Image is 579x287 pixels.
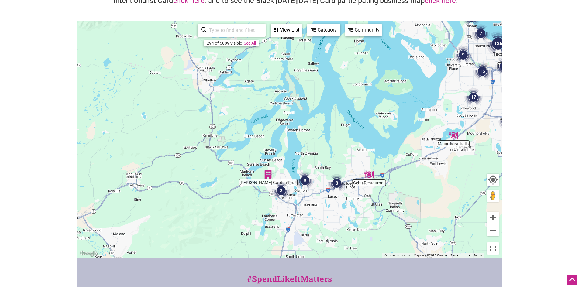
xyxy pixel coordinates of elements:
div: Type to search and filter [198,24,266,37]
button: Your Location [487,174,499,186]
input: Type to find and filter... [207,24,262,36]
div: See a list of the visible businesses [271,24,302,37]
div: 5 [498,77,522,101]
div: 3 [270,179,293,202]
div: 9 [452,43,475,67]
div: View List [271,24,302,36]
div: Albee's Garden Parties [261,167,275,181]
div: 15 [471,60,494,83]
div: Filter by category [307,24,340,36]
div: Filter by Community [345,24,382,36]
div: 294 of 5009 visible [207,41,242,46]
a: See All [244,41,256,46]
button: Zoom out [487,224,499,236]
div: 126 [484,29,513,58]
div: Category [308,24,340,36]
span: 2 km [450,254,457,257]
div: Manic Meatballs [446,128,460,142]
div: 7 [469,22,492,45]
div: 17 [462,86,485,109]
a: Terms [474,254,482,257]
div: 3 [496,110,519,133]
div: Cebu Restaurant [362,168,376,182]
img: Google [79,250,99,258]
button: Drag Pegman onto the map to open Street View [487,190,499,202]
div: 8 [325,172,348,195]
button: Map Scale: 2 km per 38 pixels [449,253,472,258]
div: Community [346,24,381,36]
button: Zoom in [487,212,499,224]
a: Open this area in Google Maps (opens a new window) [79,250,99,258]
button: Keyboard shortcuts [384,253,410,258]
span: Map data ©2025 Google [414,254,447,257]
div: Scroll Back to Top [567,275,577,285]
div: 9 [293,169,316,192]
button: Toggle fullscreen view [486,242,499,255]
